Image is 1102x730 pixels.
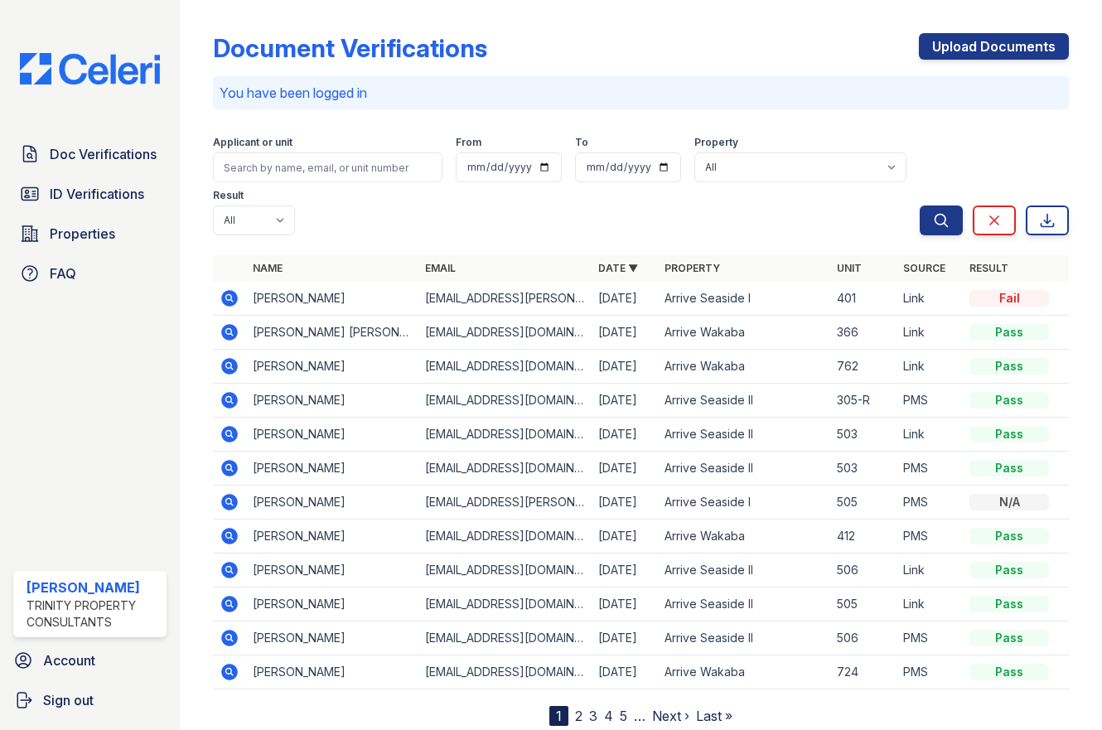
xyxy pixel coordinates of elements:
[897,384,963,418] td: PMS
[830,520,897,554] td: 412
[418,655,591,689] td: [EMAIL_ADDRESS][DOMAIN_NAME]
[418,452,591,486] td: [EMAIL_ADDRESS][DOMAIN_NAME]
[658,486,830,520] td: Arrive Seaside I
[598,262,638,274] a: Date ▼
[830,554,897,587] td: 506
[969,358,1049,375] div: Pass
[830,350,897,384] td: 762
[658,384,830,418] td: Arrive Seaside II
[969,630,1049,646] div: Pass
[213,189,244,202] label: Result
[969,596,1049,612] div: Pass
[969,324,1049,341] div: Pass
[897,554,963,587] td: Link
[50,224,115,244] span: Properties
[456,136,481,149] label: From
[694,136,738,149] label: Property
[592,316,658,350] td: [DATE]
[969,426,1049,442] div: Pass
[652,708,689,724] a: Next ›
[592,350,658,384] td: [DATE]
[213,152,442,182] input: Search by name, email, or unit number
[897,418,963,452] td: Link
[7,684,173,717] a: Sign out
[969,262,1008,274] a: Result
[897,621,963,655] td: PMS
[897,282,963,316] td: Link
[418,587,591,621] td: [EMAIL_ADDRESS][DOMAIN_NAME]
[592,384,658,418] td: [DATE]
[7,644,173,677] a: Account
[246,384,418,418] td: [PERSON_NAME]
[575,136,588,149] label: To
[604,708,613,724] a: 4
[658,655,830,689] td: Arrive Wakaba
[418,621,591,655] td: [EMAIL_ADDRESS][DOMAIN_NAME]
[418,384,591,418] td: [EMAIL_ADDRESS][DOMAIN_NAME]
[50,263,76,283] span: FAQ
[50,144,157,164] span: Doc Verifications
[897,587,963,621] td: Link
[658,554,830,587] td: Arrive Seaside II
[575,708,582,724] a: 2
[418,486,591,520] td: [EMAIL_ADDRESS][PERSON_NAME][DOMAIN_NAME]
[897,486,963,520] td: PMS
[13,138,167,171] a: Doc Verifications
[830,384,897,418] td: 305-R
[658,418,830,452] td: Arrive Seaside II
[830,316,897,350] td: 366
[620,708,627,724] a: 5
[246,418,418,452] td: [PERSON_NAME]
[969,664,1049,680] div: Pass
[592,587,658,621] td: [DATE]
[592,621,658,655] td: [DATE]
[589,708,597,724] a: 3
[418,316,591,350] td: [EMAIL_ADDRESS][DOMAIN_NAME]
[830,655,897,689] td: 724
[592,452,658,486] td: [DATE]
[418,520,591,554] td: [EMAIL_ADDRESS][DOMAIN_NAME]
[696,708,732,724] a: Last »
[253,262,283,274] a: Name
[897,350,963,384] td: Link
[830,486,897,520] td: 505
[658,316,830,350] td: Arrive Wakaba
[969,528,1049,544] div: Pass
[658,621,830,655] td: Arrive Seaside II
[897,520,963,554] td: PMS
[418,554,591,587] td: [EMAIL_ADDRESS][DOMAIN_NAME]
[897,452,963,486] td: PMS
[634,706,645,726] span: …
[592,282,658,316] td: [DATE]
[27,597,160,631] div: Trinity Property Consultants
[7,53,173,85] img: CE_Logo_Blue-a8612792a0a2168367f1c8372b55b34899dd931a85d93a1a3d3e32e68fde9ad4.png
[13,177,167,210] a: ID Verifications
[658,452,830,486] td: Arrive Seaside II
[418,350,591,384] td: [EMAIL_ADDRESS][DOMAIN_NAME]
[969,290,1049,307] div: Fail
[658,520,830,554] td: Arrive Wakaba
[43,650,95,670] span: Account
[830,587,897,621] td: 505
[658,350,830,384] td: Arrive Wakaba
[969,494,1049,510] div: N/A
[246,520,418,554] td: [PERSON_NAME]
[665,262,720,274] a: Property
[592,520,658,554] td: [DATE]
[50,184,144,204] span: ID Verifications
[919,33,1069,60] a: Upload Documents
[220,83,1062,103] p: You have been logged in
[830,418,897,452] td: 503
[897,655,963,689] td: PMS
[903,262,945,274] a: Source
[830,282,897,316] td: 401
[592,554,658,587] td: [DATE]
[969,392,1049,409] div: Pass
[897,316,963,350] td: Link
[592,655,658,689] td: [DATE]
[830,452,897,486] td: 503
[549,706,568,726] div: 1
[246,486,418,520] td: [PERSON_NAME]
[246,282,418,316] td: [PERSON_NAME]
